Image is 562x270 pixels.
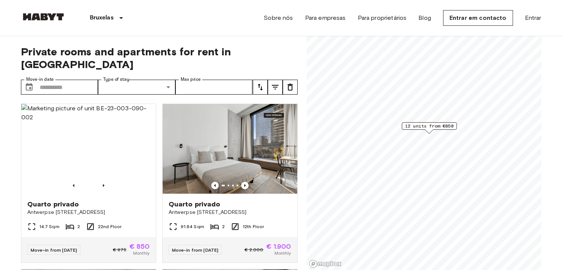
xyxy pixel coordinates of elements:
span: 12th Floor [243,223,264,230]
a: Marketing picture of unit BE-23-003-090-002Previous imagePrevious imageQuarto privadoAntwerpse [S... [21,104,156,263]
div: Map marker [402,122,457,134]
a: Blog [418,13,431,22]
button: Previous image [100,182,107,189]
button: tune [253,80,268,95]
img: Marketing picture of unit BE-23-003-045-001 [163,104,297,194]
span: 14.7 Sqm [39,223,59,230]
a: Para proprietários [358,13,407,22]
img: Habyt [21,13,66,21]
span: Quarto privado [169,200,221,209]
button: tune [283,80,298,95]
span: 22nd Floor [98,223,122,230]
span: Move-in from [DATE] [31,247,77,253]
span: € 850 [129,243,150,250]
span: € 1.900 [266,243,291,250]
button: Previous image [211,182,219,189]
label: Max price [181,76,201,83]
span: € 2.000 [245,246,263,253]
span: 12 units from €850 [405,123,453,129]
span: Quarto privado [27,200,79,209]
span: € 975 [113,246,126,253]
span: 2 [77,223,80,230]
button: Previous image [70,182,77,189]
span: Move-in from [DATE] [172,247,219,253]
span: Monthly [133,250,150,257]
img: Marketing picture of unit BE-23-003-090-002 [21,104,156,194]
a: Mapbox logo [309,260,342,268]
label: Type of stay [103,76,129,83]
span: Monthly [274,250,291,257]
a: Marketing picture of unit BE-23-003-045-001Previous imagePrevious imageQuarto privadoAntwerpse [S... [162,104,298,263]
a: Entrar em contacto [443,10,513,26]
a: Entrar [525,13,541,22]
span: 2 [222,223,225,230]
p: Bruxelas [90,13,114,22]
button: tune [268,80,283,95]
a: Para empresas [305,13,346,22]
span: Antwerpse [STREET_ADDRESS] [27,209,150,216]
button: Choose date [22,80,37,95]
button: Previous image [241,182,249,189]
span: Antwerpse [STREET_ADDRESS] [169,209,291,216]
span: 91.84 Sqm [181,223,204,230]
a: Sobre nós [264,13,293,22]
span: Private rooms and apartments for rent in [GEOGRAPHIC_DATA] [21,45,298,71]
label: Move-in date [26,76,54,83]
